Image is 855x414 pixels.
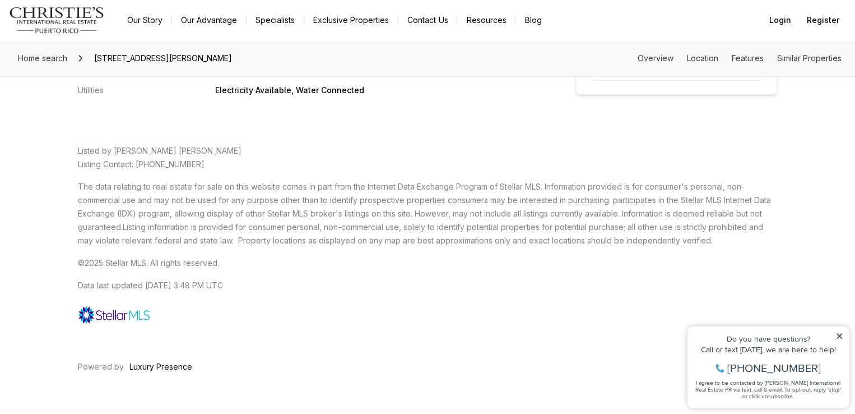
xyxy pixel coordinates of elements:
[18,53,67,63] span: Home search
[78,258,219,268] span: ©2025 Stellar MLS. All rights reserved.
[46,53,140,64] span: [PHONE_NUMBER]
[800,9,846,31] button: Register
[90,49,236,67] span: [STREET_ADDRESS][PERSON_NAME]
[777,53,842,63] a: Skip to: Similar Properties
[78,146,241,155] span: Listed by [PERSON_NAME] [PERSON_NAME]
[398,12,457,28] button: Contact Us
[13,49,72,67] a: Home search
[129,360,192,374] a: Luxury Presence
[118,12,171,28] a: Our Story
[78,85,104,95] p: Utilities
[515,12,550,28] a: Blog
[807,16,839,25] span: Register
[78,280,223,290] span: Data last updated [DATE] 3:48 PM UTC
[78,222,763,245] span: Listing information is provided for consumer personal, non-commercial use, solely to identify pot...
[769,16,791,25] span: Login
[732,53,764,63] a: Skip to: Features
[78,360,124,374] span: Powered by
[129,362,192,371] span: Luxury Presence
[78,159,205,169] span: Listing Contact: [PHONE_NUMBER]
[457,12,515,28] a: Resources
[172,12,246,28] a: Our Advantage
[638,53,673,63] a: Skip to: Overview
[14,69,160,90] span: I agree to be contacted by [PERSON_NAME] International Real Estate PR via text, call & email. To ...
[78,182,771,232] span: The data relating to real estate for sale on this website comes in part from the Internet Data Ex...
[12,25,162,33] div: Do you have questions?
[638,54,842,63] nav: Page section menu
[12,36,162,44] div: Call or text [DATE], we are here to help!
[247,12,304,28] a: Specialists
[215,85,364,95] p: Electricity Available, Water Connected
[9,7,105,34] img: logo
[304,12,398,28] a: Exclusive Properties
[687,53,718,63] a: Skip to: Location
[763,9,798,31] button: Login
